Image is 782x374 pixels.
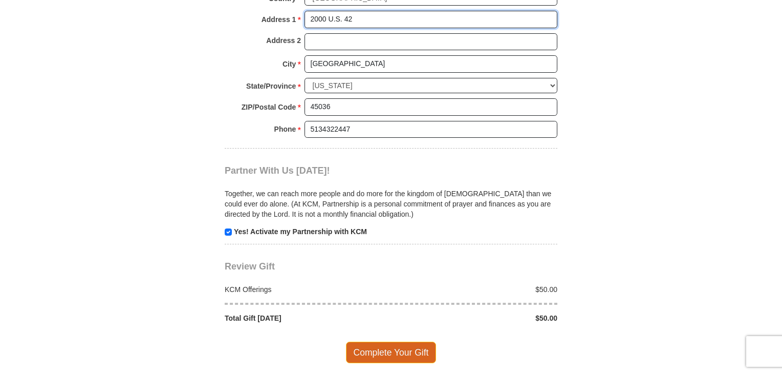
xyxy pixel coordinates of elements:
[391,284,563,295] div: $50.00
[234,227,367,236] strong: Yes! Activate my Partnership with KCM
[242,100,296,114] strong: ZIP/Postal Code
[225,189,557,219] p: Together, we can reach more people and do more for the kingdom of [DEMOGRAPHIC_DATA] than we coul...
[346,342,437,363] span: Complete Your Gift
[225,165,330,176] span: Partner With Us [DATE]!
[283,57,296,71] strong: City
[220,313,392,323] div: Total Gift [DATE]
[262,12,296,27] strong: Address 1
[225,261,275,272] span: Review Gift
[220,284,392,295] div: KCM Offerings
[266,33,301,48] strong: Address 2
[246,79,296,93] strong: State/Province
[274,122,296,136] strong: Phone
[391,313,563,323] div: $50.00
